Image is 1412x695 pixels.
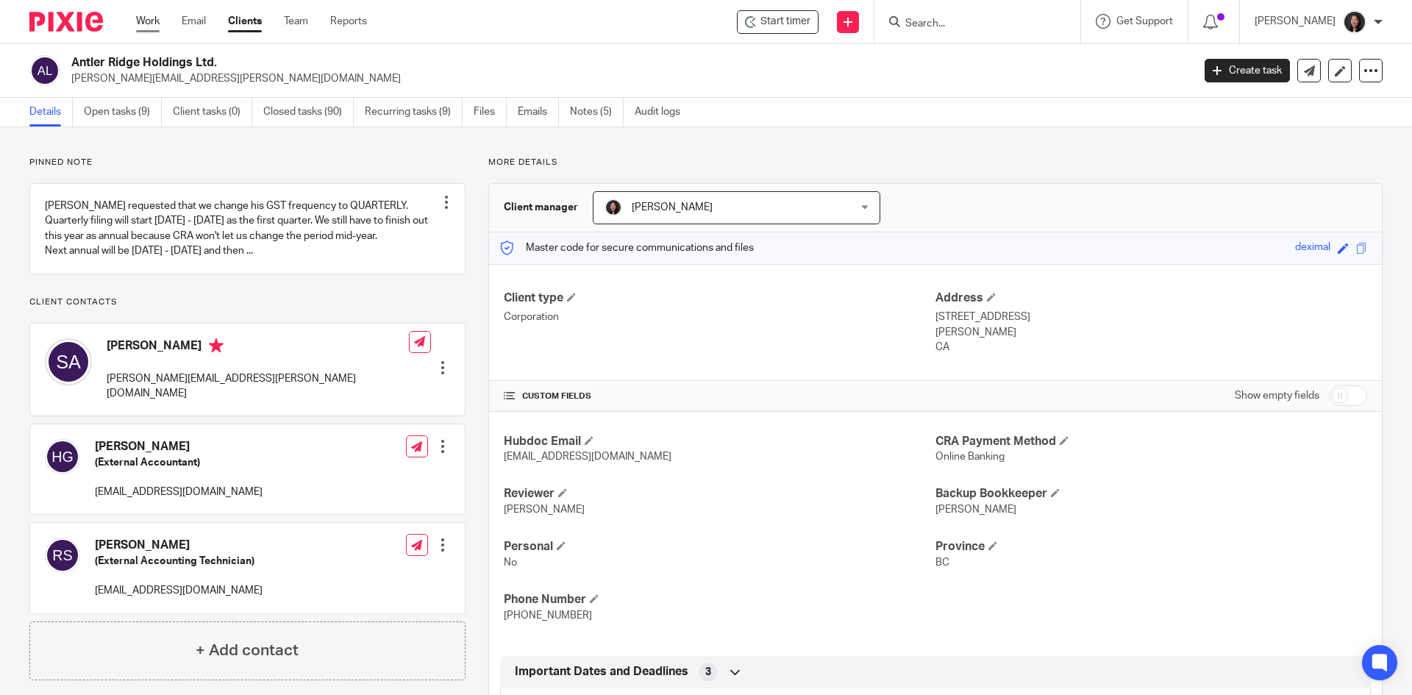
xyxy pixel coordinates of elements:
span: BC [935,557,949,568]
a: Team [284,14,308,29]
p: [PERSON_NAME][EMAIL_ADDRESS][PERSON_NAME][DOMAIN_NAME] [107,371,409,402]
h4: Address [935,291,1367,306]
h4: Reviewer [504,486,935,502]
a: Files [474,98,507,126]
p: [PERSON_NAME] [1255,14,1336,29]
img: svg%3E [45,439,80,474]
span: Online Banking [935,452,1005,462]
h4: Hubdoc Email [504,434,935,449]
h4: CUSTOM FIELDS [504,391,935,402]
p: Master code for secure communications and files [500,240,754,255]
p: [STREET_ADDRESS] [935,310,1367,324]
a: Audit logs [635,98,691,126]
a: Clients [228,14,262,29]
a: Email [182,14,206,29]
h4: Personal [504,539,935,555]
a: Closed tasks (90) [263,98,354,126]
label: Show empty fields [1235,388,1319,403]
span: Important Dates and Deadlines [515,664,688,680]
h4: [PERSON_NAME] [95,439,263,455]
h4: Phone Number [504,592,935,607]
h4: + Add contact [196,639,299,662]
span: [PERSON_NAME] [935,505,1016,515]
i: Primary [209,338,224,353]
p: [PERSON_NAME] [935,325,1367,340]
span: Get Support [1116,16,1173,26]
img: Pixie [29,12,103,32]
span: [EMAIL_ADDRESS][DOMAIN_NAME] [504,452,671,462]
p: Client contacts [29,296,466,308]
span: [PERSON_NAME] [504,505,585,515]
p: CA [935,340,1367,354]
div: deximal [1295,240,1330,257]
h2: Antler Ridge Holdings Ltd. [71,55,960,71]
a: Details [29,98,73,126]
h3: Client manager [504,200,578,215]
img: Lili%20square.jpg [1343,10,1366,34]
input: Search [904,18,1036,31]
h4: Client type [504,291,935,306]
div: Antler Ridge Holdings Ltd. [737,10,819,34]
h4: Province [935,539,1367,555]
span: [PERSON_NAME] [632,202,713,213]
span: Start timer [760,14,810,29]
span: [PHONE_NUMBER] [504,610,592,621]
h4: [PERSON_NAME] [95,538,263,553]
a: Notes (5) [570,98,624,126]
a: Open tasks (9) [84,98,162,126]
a: Recurring tasks (9) [365,98,463,126]
p: [EMAIL_ADDRESS][DOMAIN_NAME] [95,485,263,499]
a: Client tasks (0) [173,98,252,126]
span: 3 [705,665,711,680]
a: Reports [330,14,367,29]
p: More details [488,157,1383,168]
h5: (External Accountant) [95,455,263,470]
p: [EMAIL_ADDRESS][DOMAIN_NAME] [95,583,263,598]
p: Pinned note [29,157,466,168]
span: No [504,557,517,568]
h4: [PERSON_NAME] [107,338,409,357]
a: Work [136,14,160,29]
h5: (External Accounting Technician) [95,554,263,569]
a: Create task [1205,59,1290,82]
p: Corporation [504,310,935,324]
a: Emails [518,98,559,126]
h4: CRA Payment Method [935,434,1367,449]
img: svg%3E [45,538,80,573]
p: [PERSON_NAME][EMAIL_ADDRESS][PERSON_NAME][DOMAIN_NAME] [71,71,1183,86]
img: svg%3E [29,55,60,86]
h4: Backup Bookkeeper [935,486,1367,502]
img: Lili%20square.jpg [605,199,622,216]
img: svg%3E [45,338,92,385]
